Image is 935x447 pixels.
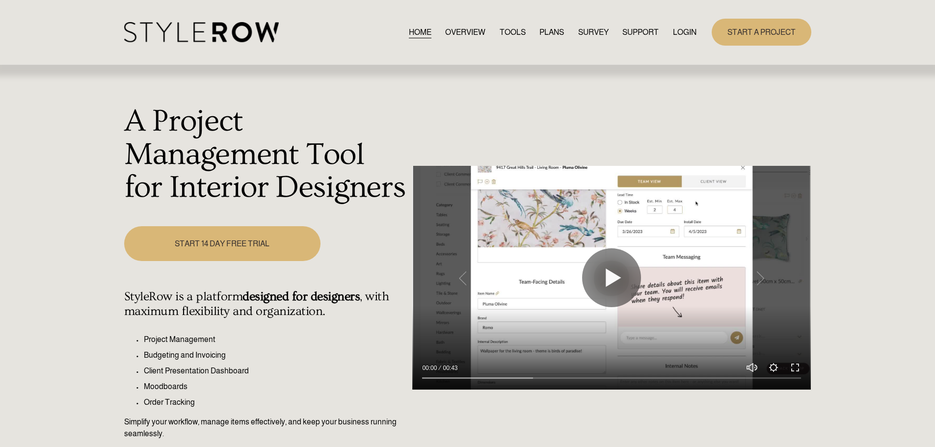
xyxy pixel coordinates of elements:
[500,26,526,39] a: TOOLS
[124,416,407,440] p: Simplify your workflow, manage items effectively, and keep your business running seamlessly.
[409,26,431,39] a: HOME
[422,363,439,373] div: Current time
[242,289,360,304] strong: designed for designers
[712,19,811,46] a: START A PROJECT
[439,363,460,373] div: Duration
[124,226,321,261] a: START 14 DAY FREE TRIAL
[144,334,407,345] p: Project Management
[673,26,696,39] a: LOGIN
[144,365,407,377] p: Client Presentation Dashboard
[124,289,407,319] h4: StyleRow is a platform , with maximum flexibility and organization.
[582,248,641,307] button: Play
[144,396,407,408] p: Order Tracking
[144,381,407,393] p: Moodboards
[539,26,564,39] a: PLANS
[578,26,609,39] a: SURVEY
[144,349,407,361] p: Budgeting and Invoicing
[124,22,279,42] img: StyleRow
[622,26,659,38] span: SUPPORT
[622,26,659,39] a: folder dropdown
[422,375,801,382] input: Seek
[445,26,485,39] a: OVERVIEW
[124,105,407,205] h1: A Project Management Tool for Interior Designers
